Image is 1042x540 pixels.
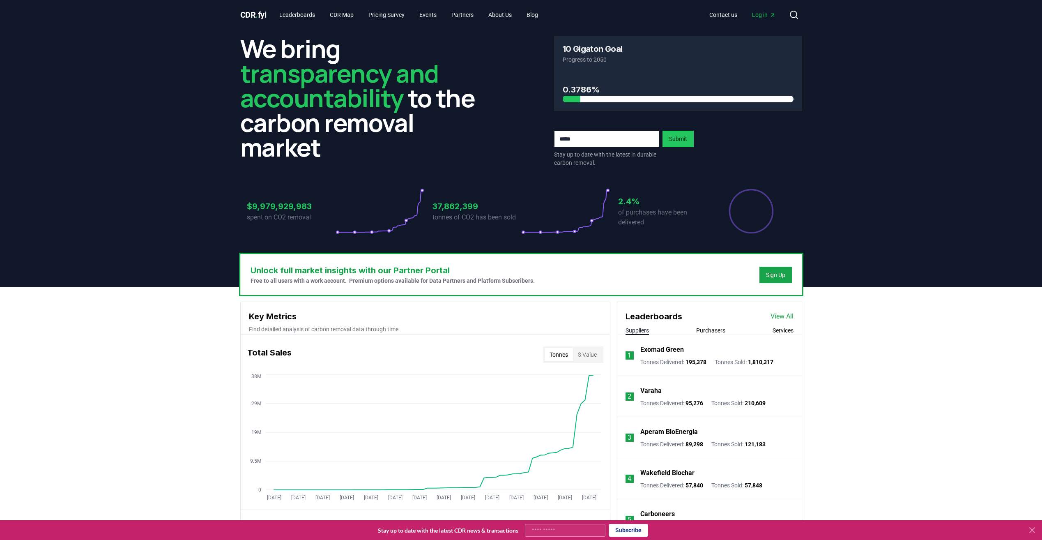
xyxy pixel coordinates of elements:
tspan: [DATE] [485,495,499,501]
h3: 10 Gigaton Goal [563,45,623,53]
tspan: 38M [251,374,261,379]
p: Tonnes Delivered : [640,399,703,407]
a: Pricing Survey [362,7,411,22]
tspan: [DATE] [388,495,402,501]
p: 4 [628,474,631,484]
span: transparency and accountability [240,56,439,115]
h3: $9,979,929,983 [247,200,336,212]
p: 2 [628,392,631,402]
a: Sign Up [766,271,785,279]
span: 1,810,317 [748,359,773,365]
nav: Main [703,7,782,22]
span: 57,840 [685,482,703,489]
tspan: [DATE] [509,495,523,501]
a: Contact us [703,7,744,22]
span: Log in [752,11,776,19]
tspan: [DATE] [557,495,572,501]
p: Tonnes Delivered : [640,358,706,366]
p: 3 [628,433,631,443]
button: $ Value [573,348,602,361]
h3: 2.4% [618,195,707,208]
tspan: [DATE] [363,495,378,501]
tspan: [DATE] [267,495,281,501]
h3: 37,862,399 [432,200,521,212]
span: . [255,10,258,20]
h3: 0.3786% [563,83,794,96]
tspan: [DATE] [339,495,354,501]
p: Tonnes Sold : [711,399,766,407]
a: View All [771,312,794,321]
button: Suppliers [626,326,649,335]
tspan: [DATE] [291,495,305,501]
p: Free to all users with a work account. Premium options available for Data Partners and Platform S... [251,277,535,285]
a: Exomad Green [640,345,684,355]
button: Sign Up [759,267,792,283]
h3: Total Sales [247,346,292,363]
a: Wakefield Biochar [640,468,695,478]
span: 210,609 [745,400,766,406]
p: Tonnes Delivered : [640,481,703,489]
tspan: [DATE] [582,495,596,501]
a: Partners [445,7,480,22]
p: of purchases have been delivered [618,208,707,227]
p: spent on CO2 removal [247,212,336,222]
p: Find detailed analysis of carbon removal data through time. [249,325,602,333]
tspan: [DATE] [315,495,329,501]
span: CDR fyi [240,10,267,20]
h3: Key Metrics [249,310,602,323]
nav: Main [273,7,545,22]
p: Tonnes Sold : [711,481,762,489]
span: 57,848 [745,482,762,489]
tspan: 29M [251,401,261,406]
span: 89,298 [685,441,703,448]
tspan: 19M [251,429,261,435]
a: About Us [482,7,518,22]
button: Tonnes [545,348,573,361]
button: Purchasers [696,326,725,335]
h3: Unlock full market insights with our Partner Portal [251,264,535,277]
tspan: 0 [258,487,261,493]
a: CDR.fyi [240,9,267,21]
p: Progress to 2050 [563,55,794,64]
h2: We bring to the carbon removal market [240,36,488,159]
span: 195,378 [685,359,706,365]
p: Tonnes Sold : [711,440,766,448]
h3: Leaderboards [626,310,682,323]
button: Submit [662,131,694,147]
tspan: [DATE] [436,495,451,501]
a: Events [413,7,443,22]
p: 1 [628,351,631,360]
p: 5 [628,515,631,525]
tspan: [DATE] [533,495,547,501]
p: Stay up to date with the latest in durable carbon removal. [554,150,659,167]
a: Log in [745,7,782,22]
a: Varaha [640,386,662,396]
p: Tonnes Delivered : [640,440,703,448]
span: 121,183 [745,441,766,448]
button: Services [773,326,794,335]
p: Tonnes Sold : [715,358,773,366]
a: Blog [520,7,545,22]
tspan: [DATE] [460,495,475,501]
a: CDR Map [323,7,360,22]
a: Aperam BioEnergia [640,427,698,437]
tspan: 9.5M [250,458,261,464]
span: 95,276 [685,400,703,406]
p: tonnes of CO2 has been sold [432,212,521,222]
a: Carboneers [640,509,675,519]
a: Leaderboards [273,7,322,22]
div: Percentage of sales delivered [728,188,774,234]
tspan: [DATE] [412,495,426,501]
